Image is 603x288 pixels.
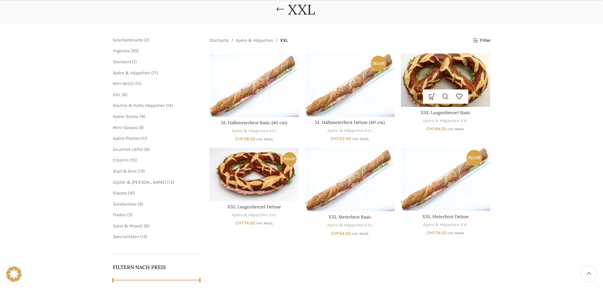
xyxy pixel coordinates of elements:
a: Apéro & Häppchen [423,222,459,228]
a: Gourmet-Löffel [113,147,143,152]
a: XXL [460,118,468,124]
a: XL Halbmeterbrot Deluxe (40 cm) [305,53,395,116]
a: Warme & Kalte Häppchen [113,103,165,108]
a: Veganes [113,48,130,53]
span: Standard [113,59,131,64]
a: XXL Laugenbrezel Deluxe [209,148,299,201]
span: 15 [131,157,135,163]
span: CHF [331,231,339,236]
span: 3 [129,212,131,218]
span: 11 [137,81,140,86]
div: , [401,222,490,228]
span: CHF [235,220,244,226]
span: 9 [140,125,142,130]
span: 1 [134,59,135,64]
span: XXL [113,92,121,97]
span: 13 [142,234,146,239]
a: XXL [460,222,468,228]
span: 71 [153,70,157,76]
span: Geschenkkarte [113,37,143,43]
a: XL Halbmeterbrot Deluxe (40 cm) [315,119,385,125]
small: inkl. MwSt. [352,232,369,236]
bdi: 74.50 [235,220,255,226]
a: Go back [272,3,288,16]
a: XXL Laugenbrezel Basic [421,110,471,115]
a: Apéro-Platten [113,136,140,141]
span: Apéro-Salate [113,114,138,119]
a: Filter [473,38,490,43]
a: XXL Laugenbrezel Basic [401,53,490,107]
div: , [305,128,395,134]
span: 8 [145,223,148,229]
span: Mini-Brötli [113,81,134,86]
div: , [401,118,490,124]
span: 16 [129,190,133,196]
a: XXL Meterbrot Deluxe [401,148,490,211]
span: 13 [169,180,173,185]
a: Zopf & Brot [113,169,137,174]
a: Apéro & Häppchen [327,222,364,228]
div: , [305,222,395,228]
bdi: 64.50 [427,126,446,132]
span: CHF [427,126,435,132]
bdi: 28.50 [235,136,255,142]
span: 2 [145,37,148,43]
small: inkl. MwSt. [447,231,465,235]
a: Mini-Süsses [113,125,137,130]
h5: Filtern nach Preis [113,264,200,271]
h1: XXL [288,1,315,18]
a: XL Halbmeterbrot Basic (40 cm) [221,120,287,126]
a: XXL Meterbrot Basic [329,214,371,220]
a: XXL Meterbrot Deluxe [422,214,469,219]
a: Spezialitäten [113,234,139,239]
span: 9 [141,114,144,119]
small: inkl. MwSt. [256,137,273,141]
a: XXL [269,128,277,134]
a: Süsses [113,190,127,196]
span: CHF [427,230,435,236]
span: XXL [280,37,288,44]
a: XL Halbmeterbrot Basic (40 cm) [209,53,299,117]
a: XXL [269,212,277,218]
nav: Breadcrumb [209,37,288,44]
a: Fladen [113,212,126,218]
a: Apéro & Häppchen [236,37,273,44]
a: Sandwiches [113,201,137,207]
small: inkl. MwSt. [447,127,465,131]
span: 6 [123,92,126,97]
a: Apéro & Häppchen [232,212,268,218]
div: , [209,212,299,218]
span: CHF [235,136,244,142]
span: 14 [167,103,171,108]
span: Salat & Müesli [113,223,143,229]
span: 9 [139,201,142,207]
a: Gipfeli & [PERSON_NAME] [113,180,166,185]
a: Apéro & Häppchen [423,118,459,124]
a: Apéro & Häppchen [327,128,364,134]
span: 20 [132,48,137,53]
span: Crostini [113,157,129,163]
a: Apéro & Häppchen [113,70,150,76]
a: Wähle Optionen für „XXL Laugenbrezel Basic“ [425,89,439,104]
span: 13 [139,169,143,174]
bdi: 74.50 [427,230,446,236]
a: Startseite [209,37,229,44]
span: CHF [330,136,339,141]
a: XXL [365,128,372,134]
span: 6 [146,147,148,152]
div: , [209,128,299,134]
bdi: 64.50 [331,231,351,236]
a: XXL [365,222,372,228]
